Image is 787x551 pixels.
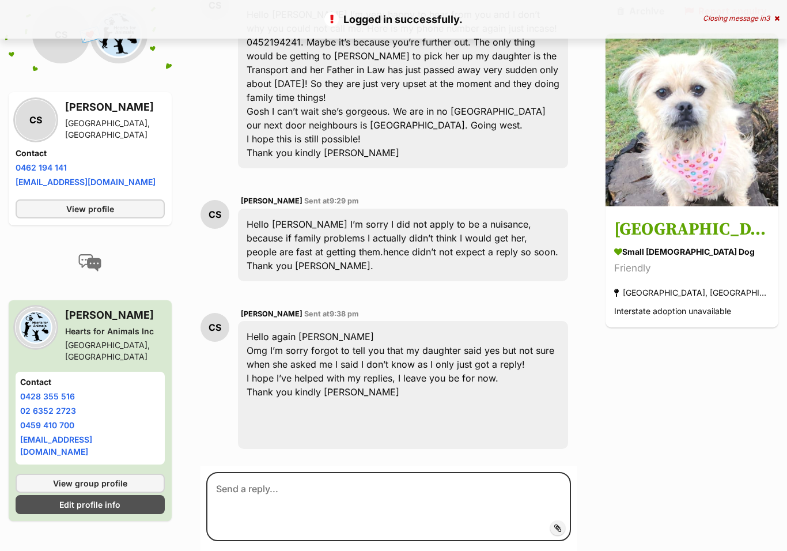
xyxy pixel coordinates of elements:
span: Edit profile info [59,499,120,511]
a: Edit profile info [16,495,165,514]
div: CS [200,200,229,229]
img: Madison [606,33,778,206]
a: 0462 194 141 [16,163,67,172]
a: [GEOGRAPHIC_DATA] small [DEMOGRAPHIC_DATA] Dog Friendly [GEOGRAPHIC_DATA], [GEOGRAPHIC_DATA] Inte... [606,209,778,328]
div: [GEOGRAPHIC_DATA], [GEOGRAPHIC_DATA] [614,285,770,301]
span: [PERSON_NAME] [241,310,302,318]
div: [GEOGRAPHIC_DATA], [GEOGRAPHIC_DATA] [65,339,165,363]
span: View group profile [53,477,127,489]
h3: [GEOGRAPHIC_DATA] [614,217,770,243]
h4: Contact [20,376,160,388]
h3: [PERSON_NAME] [65,307,165,323]
h3: [PERSON_NAME] [65,99,165,115]
a: View profile [16,199,165,218]
a: 0428 355 516 [20,391,75,401]
a: [EMAIL_ADDRESS][DOMAIN_NAME] [20,435,92,456]
span: [PERSON_NAME] [241,197,302,205]
div: Friendly [614,261,770,277]
div: CS [16,100,56,140]
div: Hearts for Animals Inc [65,326,165,337]
p: Logged in successfully. [12,12,775,27]
span: Sent at [304,310,359,318]
div: small [DEMOGRAPHIC_DATA] Dog [614,246,770,258]
div: Hello again [PERSON_NAME] Omg I’m sorry forgot to tell you that my daughter said yes but not sure... [238,321,568,449]
a: View group profile [16,474,165,493]
h4: Contact [16,148,165,159]
img: Hearts for Animals Inc profile pic [16,307,56,348]
a: [EMAIL_ADDRESS][DOMAIN_NAME] [16,177,156,187]
a: 0459 410 700 [20,420,74,430]
img: conversation-icon-4a6f8262b818ee0b60e3300018af0b2d0b884aa5de6e9bcb8d3d4eeb1a70a7c4.svg [78,254,101,271]
div: Closing message in [703,14,780,22]
div: CS [200,313,229,342]
div: Hello [PERSON_NAME] I’m sorry I did not apply to be a nuisance, because if family problems I actu... [238,209,568,281]
span: Sent at [304,197,359,205]
span: Interstate adoption unavailable [614,307,731,316]
span: 3 [766,14,770,22]
span: 9:29 pm [330,197,359,205]
span: View profile [66,203,114,215]
span: 9:38 pm [330,310,359,318]
div: [GEOGRAPHIC_DATA], [GEOGRAPHIC_DATA] [65,118,165,141]
a: 02 6352 2723 [20,406,76,416]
